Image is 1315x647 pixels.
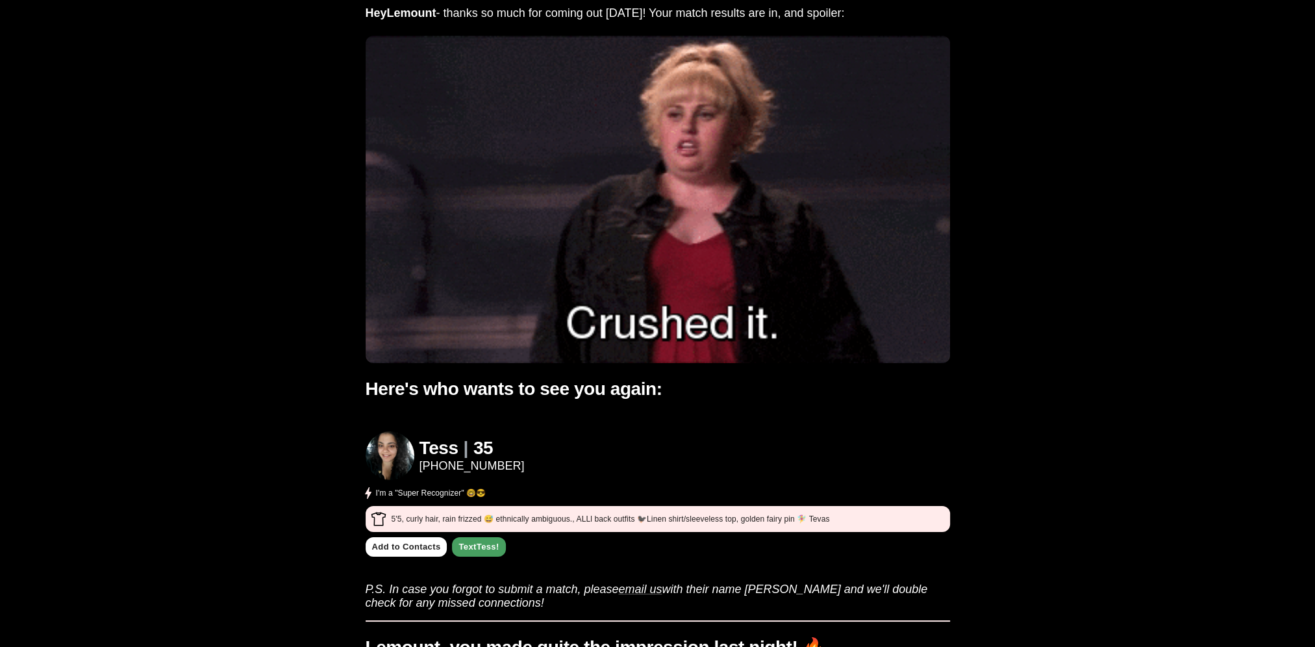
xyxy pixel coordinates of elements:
[366,6,436,19] b: Hey Lemount
[366,431,414,480] img: Tess
[366,379,950,400] h1: Here's who wants to see you again:
[366,36,950,363] img: Pitch Perfect Crushed It GIF
[452,537,505,557] a: TextTess!
[392,513,830,525] p: 5'5, curly hair, rain frizzed 😅 ethnically ambiguous. , ALLl back outfits 🐦‍⬛Linen shirt/sleevele...
[464,438,468,459] h1: |
[473,438,493,459] h1: 35
[376,487,486,499] p: I'm a "Super Recognizer" 🤓😎
[366,6,950,20] h3: - thanks so much for coming out [DATE]! Your match results are in, and spoiler:
[420,438,458,459] h1: Tess
[420,459,525,473] a: [PHONE_NUMBER]
[618,583,662,596] a: email us
[366,537,447,557] a: Add to Contacts
[366,583,928,609] i: P.S. In case you forgot to submit a match, please with their name [PERSON_NAME] and we'll double ...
